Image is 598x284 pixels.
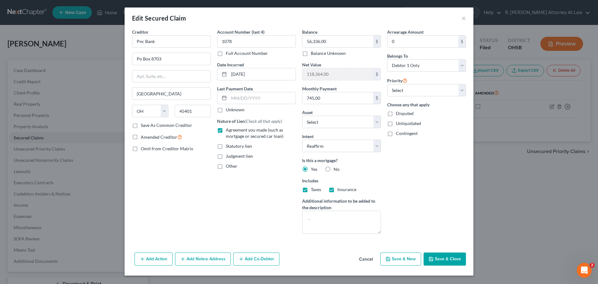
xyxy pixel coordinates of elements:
[311,50,346,56] label: Balance Unknown
[387,101,466,108] label: Choose any that apply
[229,92,296,104] input: MM/DD/YYYY
[132,88,211,99] input: Enter city...
[424,253,466,266] button: Save & Close
[175,105,211,117] input: Enter zip...
[217,85,253,92] label: Last Payment Date
[302,177,381,184] label: Includes
[302,133,314,140] label: Intent
[337,187,356,192] span: Insurance
[590,263,595,268] span: 2
[302,61,321,68] label: Net Value
[373,36,381,47] div: $
[226,163,237,169] span: Other
[226,143,252,149] span: Statutory lien
[302,68,373,80] input: 0.00
[396,121,421,126] span: Unliquidated
[229,68,296,80] input: MM/DD/YYYY
[302,110,313,115] span: Asset
[311,166,317,172] span: Yes
[302,29,317,35] label: Balance
[226,107,244,113] label: Unknown
[141,146,193,151] span: Omit from Creditor Matrix
[302,92,373,104] input: 0.00
[302,36,373,47] input: 0.00
[577,263,592,278] iframe: Intercom live chat
[354,253,378,266] button: Cancel
[226,50,268,56] label: Full Account Number
[387,77,407,84] label: Priority
[135,253,173,266] button: Add Action
[217,29,264,35] label: Account Number (last 4)
[217,61,244,68] label: Date Incurred
[245,118,282,124] span: (Check all that apply)
[132,53,211,65] input: Enter address...
[141,134,177,140] span: Amended Creditor
[373,92,381,104] div: $
[217,35,296,48] input: XXXX
[132,70,211,82] input: Apt, Suite, etc...
[226,153,253,159] span: Judgment lien
[387,36,458,47] input: 0.00
[132,14,186,22] div: Edit Secured Claim
[387,29,424,35] label: Arrearage Amount
[302,85,337,92] label: Monthly Payment
[302,198,381,211] label: Additional information to be added to the description
[226,127,283,139] span: Agreement you made (such as mortgage or secured car loan)
[373,68,381,80] div: $
[302,157,381,164] label: Is this a mortgage?
[396,131,418,136] span: Contingent
[462,14,466,22] button: ×
[387,53,408,59] span: Belongs To
[396,111,414,116] span: Disputed
[458,36,466,47] div: $
[233,253,279,266] button: Add Co-Debtor
[141,122,192,128] label: Save As Common Creditor
[311,187,321,192] span: Taxes
[217,118,282,124] label: Nature of Lien
[132,29,149,35] span: Creditor
[175,253,231,266] button: Add Notice Address
[132,35,211,48] input: Search creditor by name...
[334,166,339,172] span: No
[380,253,421,266] button: Save & New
